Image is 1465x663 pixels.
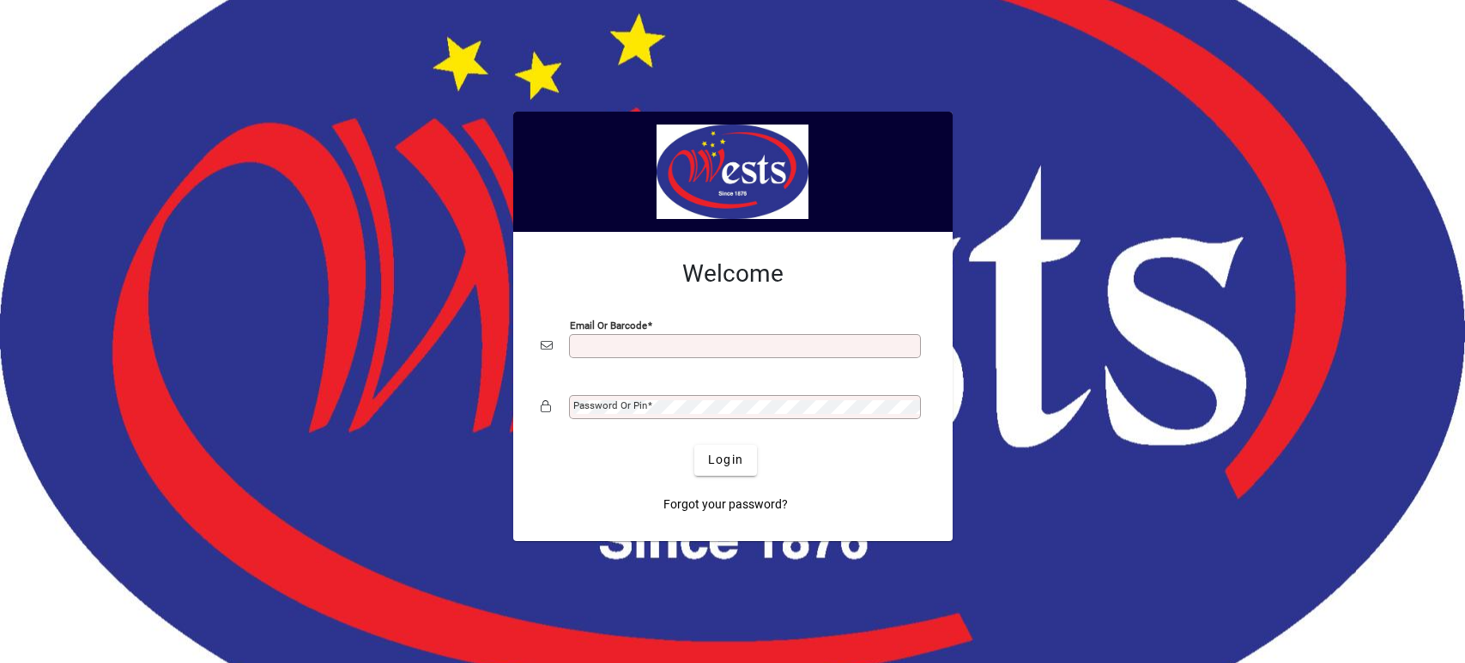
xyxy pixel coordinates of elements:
[570,319,647,331] mat-label: Email or Barcode
[708,451,743,469] span: Login
[657,490,795,520] a: Forgot your password?
[573,399,647,411] mat-label: Password or Pin
[541,259,925,289] h2: Welcome
[694,445,757,476] button: Login
[663,496,788,514] span: Forgot your password?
